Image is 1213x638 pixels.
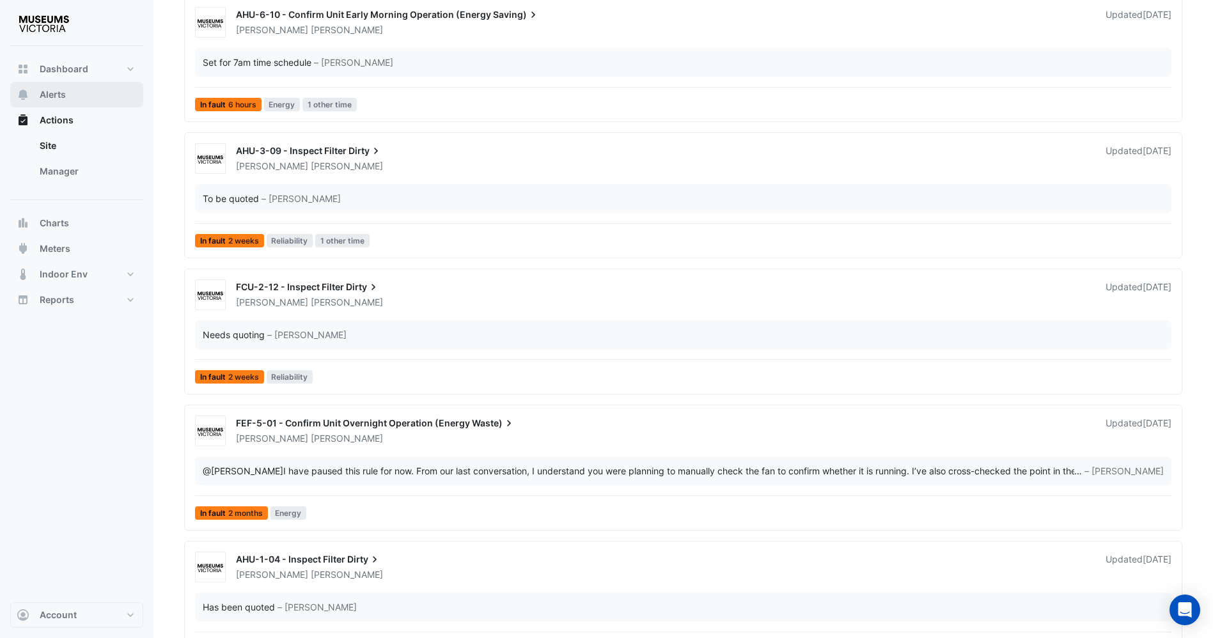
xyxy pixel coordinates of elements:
span: Saving) [493,8,540,21]
app-icon: Meters [17,242,29,255]
span: Mon 08-Sep-2025 12:04 AEST [1143,145,1171,156]
span: [PERSON_NAME] [311,432,383,445]
span: nmarnell@museum.vic.gov.au [Museums Victoria] [203,465,283,476]
span: Charts [40,217,69,230]
span: 2 weeks [228,373,259,381]
span: In fault [195,506,268,520]
span: 2 months [228,510,263,517]
span: Reports [40,293,74,306]
app-icon: Charts [17,217,29,230]
div: Actions [10,133,143,189]
span: Energy [264,98,301,111]
div: Updated [1106,144,1171,173]
a: Site [29,133,143,159]
span: Meters [40,242,70,255]
span: – [PERSON_NAME] [1084,464,1164,478]
button: Charts [10,210,143,236]
span: [PERSON_NAME] [236,433,308,444]
button: Indoor Env [10,261,143,287]
div: Updated [1106,417,1171,445]
span: AHU-1-04 - Inspect Filter [236,554,345,564]
div: To be quoted [203,192,259,205]
span: In fault [195,98,262,111]
span: – [PERSON_NAME] [278,600,357,614]
img: Museums Victoria [196,561,225,574]
button: Account [10,602,143,628]
span: 2 weeks [228,237,259,245]
span: Waste) [472,417,515,430]
span: Actions [40,114,74,127]
span: AHU-6-10 - Confirm Unit Early Morning Operation (Energy [236,9,491,20]
div: Updated [1106,553,1171,581]
span: 1 other time [315,234,370,247]
span: Dirty [348,144,382,157]
div: … [203,464,1164,478]
span: 6 hours [228,101,256,109]
span: [PERSON_NAME] [311,24,383,36]
app-icon: Indoor Env [17,268,29,281]
span: Reliability [267,370,313,384]
button: Reports [10,287,143,313]
img: Museums Victoria [196,153,225,166]
div: Updated [1106,281,1171,309]
span: FEF-5-01 - Confirm Unit Overnight Operation (Energy [236,417,470,428]
img: Museums Victoria [196,17,225,29]
span: [PERSON_NAME] [236,160,308,171]
span: [PERSON_NAME] [311,568,383,581]
div: Needs quoting [203,328,265,341]
span: Dirty [347,553,381,566]
span: Thu 04-Sep-2025 14:30 AEST [1143,281,1171,292]
span: [PERSON_NAME] [236,569,308,580]
app-icon: Actions [17,114,29,127]
span: [PERSON_NAME] [236,297,308,307]
span: Energy [270,506,307,520]
span: AHU-3-09 - Inspect Filter [236,145,347,156]
div: Has been quoted [203,600,275,614]
div: Updated [1106,8,1171,36]
div: Open Intercom Messenger [1170,595,1200,625]
app-icon: Reports [17,293,29,306]
span: Account [40,609,77,621]
span: [PERSON_NAME] [311,296,383,309]
span: Alerts [40,88,66,101]
span: [PERSON_NAME] [311,160,383,173]
span: Dirty [346,281,380,293]
img: Museums Victoria [196,425,225,438]
app-icon: Alerts [17,88,29,101]
span: 1 other time [302,98,357,111]
span: – [PERSON_NAME] [267,328,347,341]
button: Actions [10,107,143,133]
span: – [PERSON_NAME] [314,56,393,69]
span: Reliability [267,234,313,247]
div: Set for 7am time schedule [203,56,311,69]
app-icon: Dashboard [17,63,29,75]
span: Mon 28-Jul-2025 17:06 AEST [1143,417,1171,428]
button: Dashboard [10,56,143,82]
a: Manager [29,159,143,184]
span: Thu 17-Jul-2025 15:30 AEST [1143,554,1171,564]
span: FCU-2-12 - Inspect Filter [236,281,344,292]
div: I have paused this rule for now. From our last conversation, I understand you were planning to ma... [203,464,1074,478]
img: Company Logo [15,10,73,36]
span: – [PERSON_NAME] [262,192,341,205]
span: Indoor Env [40,268,88,281]
button: Meters [10,236,143,261]
button: Alerts [10,82,143,107]
span: In fault [195,370,264,384]
span: In fault [195,234,264,247]
span: [PERSON_NAME] [236,24,308,35]
img: Museums Victoria [196,289,225,302]
span: Mon 08-Sep-2025 12:15 AEST [1143,9,1171,20]
span: Dashboard [40,63,88,75]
